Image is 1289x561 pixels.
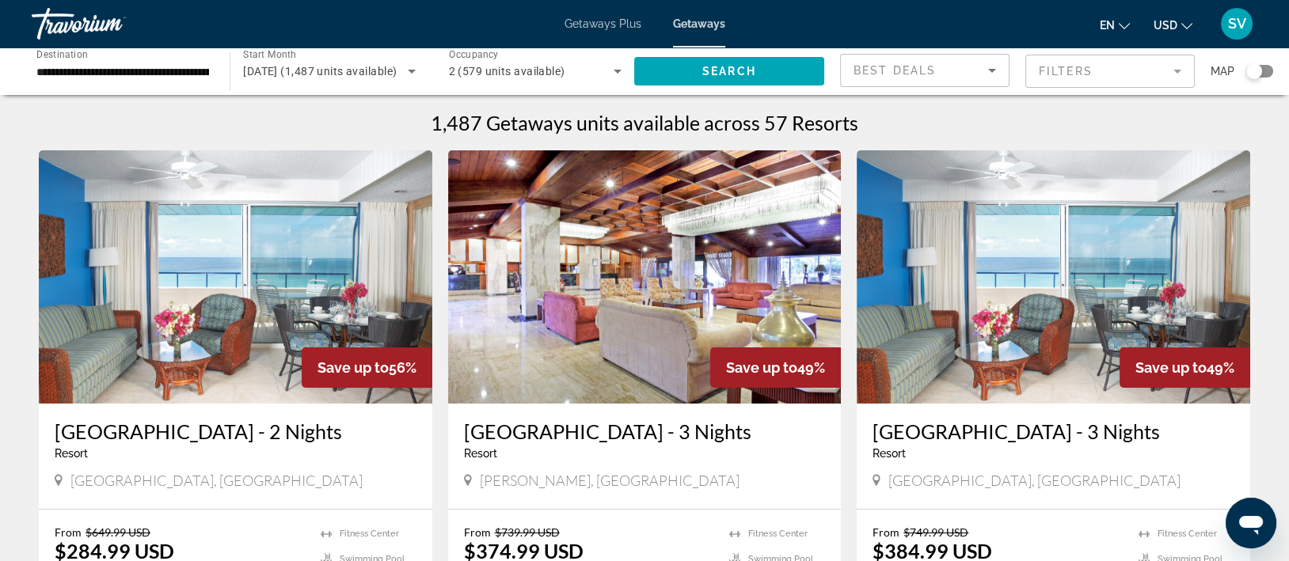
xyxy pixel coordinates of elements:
span: $749.99 USD [903,525,968,539]
span: Save up to [317,359,389,376]
div: 49% [710,347,841,388]
span: [GEOGRAPHIC_DATA], [GEOGRAPHIC_DATA] [70,472,363,489]
span: [PERSON_NAME], [GEOGRAPHIC_DATA] [480,472,740,489]
span: [DATE] (1,487 units available) [243,65,397,78]
span: Fitness Center [340,529,399,539]
img: 1858I01X.jpg [39,150,432,404]
h1: 1,487 Getaways units available across 57 Resorts [431,111,858,135]
span: Occupancy [449,49,499,60]
span: Map [1211,60,1234,82]
span: Start Month [243,49,296,60]
a: [GEOGRAPHIC_DATA] - 3 Nights [873,419,1234,443]
mat-select: Sort by [854,61,996,80]
span: Destination [36,48,88,59]
span: Best Deals [854,64,936,77]
button: User Menu [1216,7,1257,40]
span: Fitness Center [748,529,808,539]
span: Save up to [1135,359,1207,376]
span: Resort [873,447,906,460]
span: From [873,525,899,539]
span: 2 (579 units available) [449,65,565,78]
span: Save up to [726,359,797,376]
img: 1858I01X.jpg [857,150,1250,404]
span: Fitness Center [1158,529,1217,539]
span: From [55,525,82,539]
span: USD [1154,19,1177,32]
iframe: Button to launch messaging window [1226,498,1276,548]
span: en [1100,19,1115,32]
a: [GEOGRAPHIC_DATA] - 2 Nights [55,419,416,443]
img: DS94E01X.jpg [448,150,842,404]
a: Getaways Plus [565,17,641,30]
a: Travorium [32,3,190,44]
a: [GEOGRAPHIC_DATA] - 3 Nights [464,419,826,443]
span: Resort [55,447,88,460]
div: 56% [302,347,432,388]
span: [GEOGRAPHIC_DATA], [GEOGRAPHIC_DATA] [888,472,1181,489]
span: $649.99 USD [86,525,150,539]
span: Resort [464,447,497,460]
span: SV [1228,16,1246,32]
button: Change language [1100,13,1130,36]
button: Search [634,57,824,85]
a: Getaways [673,17,725,30]
span: Search [702,65,756,78]
div: 49% [1120,347,1250,388]
span: $739.99 USD [495,525,560,539]
button: Change currency [1154,13,1192,36]
span: From [464,525,491,539]
button: Filter [1025,54,1195,89]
